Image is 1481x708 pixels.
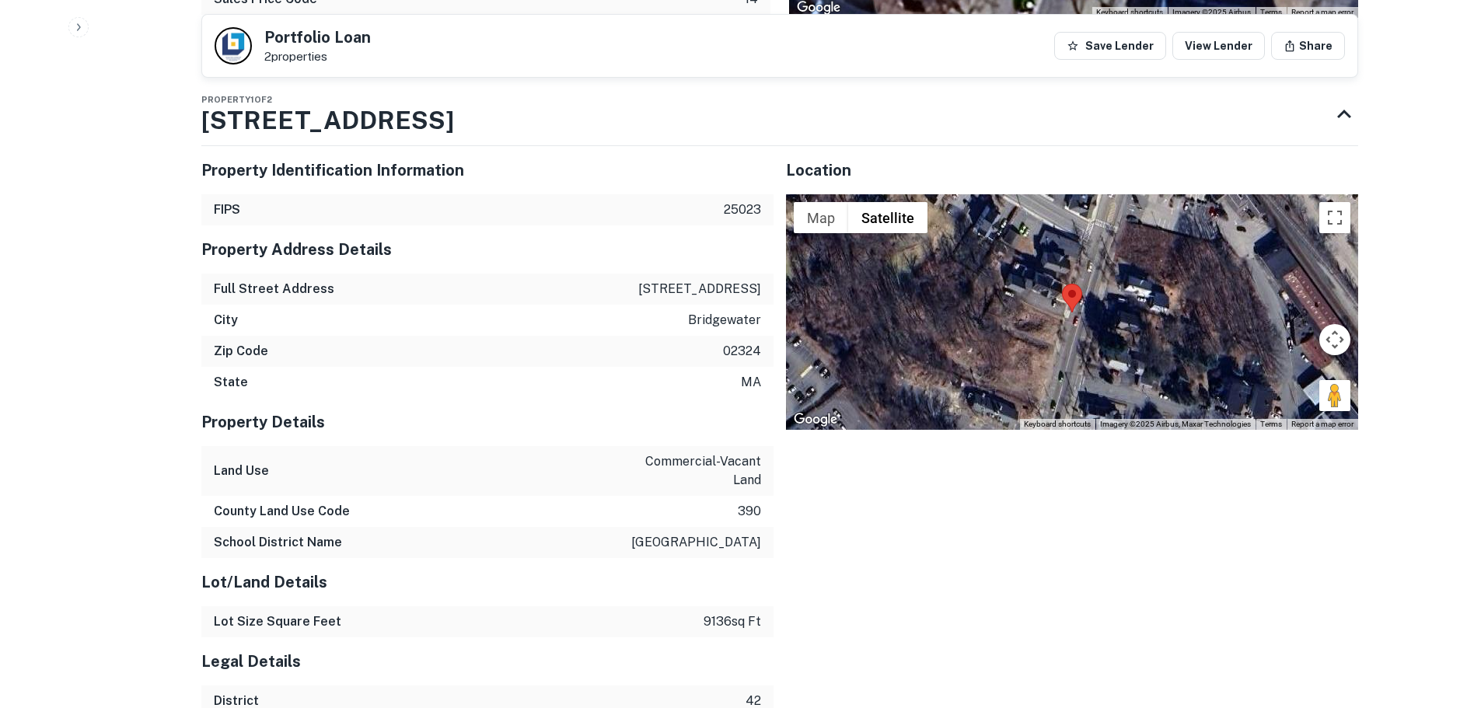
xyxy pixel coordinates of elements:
[214,502,350,521] h6: County Land Use Code
[201,159,774,182] h5: Property Identification Information
[1172,32,1265,60] a: View Lender
[1100,420,1251,428] span: Imagery ©2025 Airbus, Maxar Technologies
[688,311,761,330] p: bridgewater
[1054,32,1166,60] button: Save Lender
[201,410,774,434] h5: Property Details
[1319,324,1350,355] button: Map camera controls
[741,373,761,392] p: ma
[738,502,761,521] p: 390
[214,280,334,298] h6: Full Street Address
[724,201,761,219] p: 25023
[790,410,841,430] a: Open this area in Google Maps (opens a new window)
[704,612,761,631] p: 9136 sq ft
[1172,8,1251,16] span: Imagery ©2025 Airbus
[1319,202,1350,233] button: Toggle fullscreen view
[264,30,371,45] h5: Portfolio Loan
[794,202,848,233] button: Show street map
[621,452,761,490] p: commercial-vacant land
[1096,7,1163,18] button: Keyboard shortcuts
[638,280,761,298] p: [STREET_ADDRESS]
[201,95,272,104] span: Property 1 of 2
[1291,8,1354,16] a: Report a map error
[1291,420,1354,428] a: Report a map error
[264,50,371,64] p: 2 properties
[1260,420,1282,428] a: Terms (opens in new tab)
[214,201,240,219] h6: FIPS
[631,533,761,552] p: [GEOGRAPHIC_DATA]
[201,570,774,594] h5: Lot/Land Details
[214,612,341,631] h6: Lot Size Square Feet
[1260,8,1282,16] a: Terms (opens in new tab)
[1024,419,1091,430] button: Keyboard shortcuts
[201,102,454,139] h3: [STREET_ADDRESS]
[201,650,774,673] h5: Legal Details
[214,533,342,552] h6: School District Name
[1403,584,1481,658] iframe: Chat Widget
[201,238,774,261] h5: Property Address Details
[790,410,841,430] img: Google
[214,462,269,480] h6: Land Use
[214,342,268,361] h6: Zip Code
[1319,380,1350,411] button: Drag Pegman onto the map to open Street View
[214,311,238,330] h6: City
[214,373,248,392] h6: State
[1271,32,1345,60] button: Share
[201,83,1358,145] div: Property1of2[STREET_ADDRESS]
[723,342,761,361] p: 02324
[786,159,1358,182] h5: Location
[848,202,927,233] button: Show satellite imagery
